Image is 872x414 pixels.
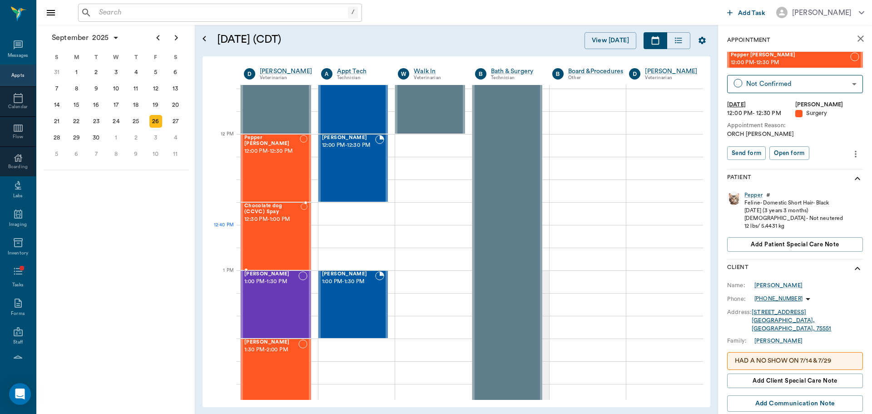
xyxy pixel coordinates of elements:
[70,148,83,160] div: Monday, October 6, 2025
[337,67,385,76] a: Appt Tech
[260,67,312,76] a: [PERSON_NAME]
[735,356,855,366] p: HAD A NO SHOW ON 7/14 & 7/29
[110,131,123,144] div: Wednesday, October 1, 2025
[11,310,25,317] div: Forms
[769,4,872,21] button: [PERSON_NAME]
[110,82,123,95] div: Wednesday, September 10, 2025
[852,263,863,274] svg: show more
[321,68,332,80] div: A
[398,68,409,80] div: W
[746,79,848,89] div: Not Confirmed
[110,66,123,79] div: Wednesday, September 3, 2025
[149,66,162,79] div: Friday, September 5, 2025
[241,66,311,134] div: BOOKED, 11:30 AM - 12:00 PM
[95,6,348,19] input: Search
[744,191,763,199] a: Pepper
[744,207,843,214] div: [DATE] (3 years 3 months)
[244,203,301,215] span: Chocolate dog (CCVC) Spay
[149,131,162,144] div: Friday, October 3, 2025
[727,295,754,303] div: Phone:
[129,131,142,144] div: Thursday, October 2, 2025
[13,193,23,200] div: Labs
[9,221,27,228] div: Imaging
[727,36,770,45] p: Appointment
[241,202,311,270] div: NOT_CONFIRMED, 12:30 PM - 1:00 PM
[47,50,67,64] div: S
[491,67,539,76] div: Bath & Surgery
[260,74,312,82] div: Veterinarian
[244,271,298,277] span: [PERSON_NAME]
[751,239,839,249] span: Add patient Special Care Note
[318,270,388,339] div: BOOKED, 1:00 PM - 1:30 PM
[744,214,843,222] div: [DEMOGRAPHIC_DATA] - Not neutered
[110,99,123,111] div: Wednesday, September 17, 2025
[318,134,388,202] div: BOOKED, 12:00 PM - 12:30 PM
[149,99,162,111] div: Friday, September 19, 2025
[318,66,388,134] div: NOT_CONFIRMED, 11:30 AM - 12:00 PM
[727,109,795,118] div: 12:00 PM - 12:30 PM
[727,100,795,109] div: [DATE]
[146,50,166,64] div: F
[727,121,863,130] div: Appointment Reason:
[70,82,83,95] div: Monday, September 8, 2025
[167,29,185,47] button: Next page
[744,199,843,207] div: Feline - Domestic Short Hair - Black
[795,109,863,118] div: Surgery
[322,141,376,150] span: 12:00 PM - 12:30 PM
[149,115,162,128] div: Today, Friday, September 26, 2025
[149,82,162,95] div: Friday, September 12, 2025
[169,99,182,111] div: Saturday, September 20, 2025
[90,82,103,95] div: Tuesday, September 9, 2025
[731,58,850,67] span: 12:00 PM - 12:30 PM
[645,67,697,76] a: [PERSON_NAME]
[727,281,754,289] div: Name:
[50,148,63,160] div: Sunday, October 5, 2025
[322,277,376,286] span: 1:00 PM - 1:30 PM
[129,148,142,160] div: Thursday, October 9, 2025
[241,339,311,407] div: NOT_CONFIRMED, 1:30 PM - 2:00 PM
[106,50,126,64] div: W
[169,115,182,128] div: Saturday, September 27, 2025
[744,222,843,230] div: 12 lbs / 5.4431 kg
[792,7,852,18] div: [PERSON_NAME]
[727,308,752,316] div: Address:
[414,67,461,76] a: Walk In
[244,147,300,156] span: 12:00 PM - 12:30 PM
[11,72,24,79] div: Appts
[727,237,863,252] button: Add patient Special Care Note
[244,339,298,345] span: [PERSON_NAME]
[852,173,863,184] svg: show more
[86,50,106,64] div: T
[723,4,769,21] button: Add Task
[244,135,300,147] span: Pepper [PERSON_NAME]
[645,74,697,82] div: Veterinarian
[50,82,63,95] div: Sunday, September 7, 2025
[731,52,850,58] span: Pepper [PERSON_NAME]
[42,4,60,22] button: Close drawer
[90,31,110,44] span: 2025
[727,395,863,412] button: Add Communication Note
[70,99,83,111] div: Monday, September 15, 2025
[110,115,123,128] div: Wednesday, September 24, 2025
[67,50,87,64] div: M
[9,383,31,405] div: Open Intercom Messenger
[70,131,83,144] div: Monday, September 29, 2025
[244,215,301,224] span: 12:30 PM - 1:00 PM
[552,68,564,80] div: B
[348,6,358,19] div: /
[752,309,831,332] a: [STREET_ADDRESS][GEOGRAPHIC_DATA], [GEOGRAPHIC_DATA], 75551
[322,135,376,141] span: [PERSON_NAME]
[244,277,298,286] span: 1:00 PM - 1:30 PM
[129,66,142,79] div: Thursday, September 4, 2025
[50,66,63,79] div: Sunday, August 31, 2025
[795,100,863,109] div: [PERSON_NAME]
[165,50,185,64] div: S
[241,134,311,202] div: NOT_CONFIRMED, 12:00 PM - 12:30 PM
[8,250,28,257] div: Inventory
[169,66,182,79] div: Saturday, September 6, 2025
[753,376,837,386] span: Add client Special Care Note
